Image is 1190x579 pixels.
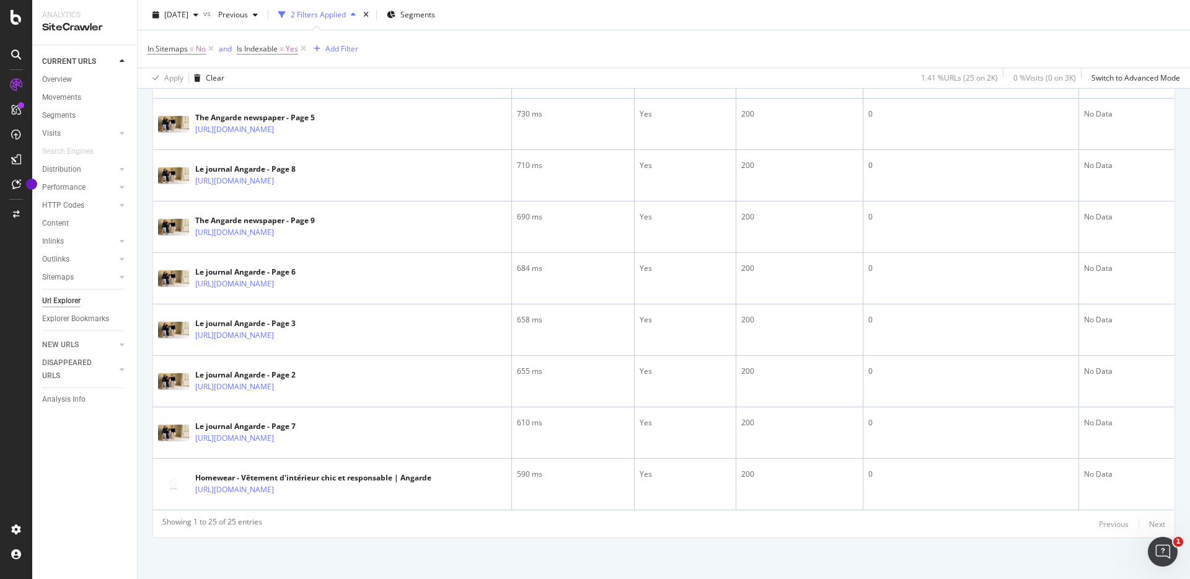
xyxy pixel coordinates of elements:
[1013,73,1076,83] div: 0 % Visits ( 0 on 3K )
[741,108,858,120] div: 200
[164,73,183,83] div: Apply
[42,109,128,122] a: Segments
[741,366,858,377] div: 200
[868,366,1073,377] div: 0
[1149,516,1165,531] button: Next
[286,40,298,58] span: Yes
[42,235,116,248] a: Inlinks
[868,160,1073,171] div: 0
[158,219,189,236] img: main image
[1084,417,1170,428] div: No Data
[741,263,858,274] div: 200
[517,263,628,274] div: 684 ms
[148,43,188,54] span: In Sitemaps
[42,312,128,325] a: Explorer Bookmarks
[42,91,81,104] div: Movements
[206,73,224,83] div: Clear
[273,5,361,25] button: 2 Filters Applied
[1173,537,1183,547] span: 1
[42,73,128,86] a: Overview
[361,9,371,21] div: times
[517,469,628,480] div: 590 ms
[42,91,128,104] a: Movements
[640,160,731,171] div: Yes
[195,329,274,342] a: [URL][DOMAIN_NAME]
[1084,314,1170,325] div: No Data
[1148,537,1178,567] iframe: Intercom live chat
[190,43,194,54] span: =
[921,73,998,83] div: 1.41 % URLs ( 25 on 2K )
[42,253,69,266] div: Outlinks
[195,278,274,290] a: [URL][DOMAIN_NAME]
[868,108,1073,120] div: 0
[325,43,358,54] div: Add Filter
[42,356,105,382] div: DISAPPEARED URLS
[640,263,731,274] div: Yes
[42,127,61,140] div: Visits
[148,68,183,88] button: Apply
[196,40,206,58] span: No
[158,469,189,500] img: main image
[640,469,731,480] div: Yes
[195,381,274,393] a: [URL][DOMAIN_NAME]
[1084,108,1170,120] div: No Data
[158,425,189,441] img: main image
[517,417,628,428] div: 610 ms
[42,235,64,248] div: Inlinks
[148,5,203,25] button: [DATE]
[158,167,189,184] img: main image
[42,10,127,20] div: Analytics
[158,373,189,390] img: main image
[741,160,858,171] div: 200
[158,322,189,338] img: main image
[517,366,628,377] div: 655 ms
[164,9,188,20] span: 2025 Oct. 12th
[1149,519,1165,529] div: Next
[195,226,274,239] a: [URL][DOMAIN_NAME]
[42,312,109,325] div: Explorer Bookmarks
[868,314,1073,325] div: 0
[237,43,278,54] span: Is Indexable
[382,5,440,25] button: Segments
[517,160,628,171] div: 710 ms
[1099,519,1129,529] div: Previous
[1091,73,1180,83] div: Switch to Advanced Mode
[42,55,116,68] a: CURRENT URLS
[42,356,116,382] a: DISAPPEARED URLS
[195,484,274,496] a: [URL][DOMAIN_NAME]
[42,181,116,194] a: Performance
[42,294,128,307] a: Url Explorer
[517,108,628,120] div: 730 ms
[195,215,315,226] div: The Angarde newspaper - Page 9
[158,116,189,133] img: main image
[42,109,76,122] div: Segments
[42,271,116,284] a: Sitemaps
[517,314,628,325] div: 658 ms
[195,164,314,175] div: Le journal Angarde - Page 8
[195,421,314,432] div: Le journal Angarde - Page 7
[42,271,74,284] div: Sitemaps
[42,217,128,230] a: Content
[42,55,96,68] div: CURRENT URLS
[195,369,314,381] div: Le journal Angarde - Page 2
[868,263,1073,274] div: 0
[42,294,81,307] div: Url Explorer
[42,163,116,176] a: Distribution
[640,366,731,377] div: Yes
[42,253,116,266] a: Outlinks
[203,8,213,19] span: vs
[42,199,84,212] div: HTTP Codes
[42,163,81,176] div: Distribution
[195,318,314,329] div: Le journal Angarde - Page 3
[42,338,116,351] a: NEW URLS
[640,417,731,428] div: Yes
[1084,366,1170,377] div: No Data
[741,417,858,428] div: 200
[195,175,274,187] a: [URL][DOMAIN_NAME]
[162,516,262,531] div: Showing 1 to 25 of 25 entries
[741,314,858,325] div: 200
[42,217,69,230] div: Content
[42,73,72,86] div: Overview
[1084,211,1170,223] div: No Data
[195,432,274,444] a: [URL][DOMAIN_NAME]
